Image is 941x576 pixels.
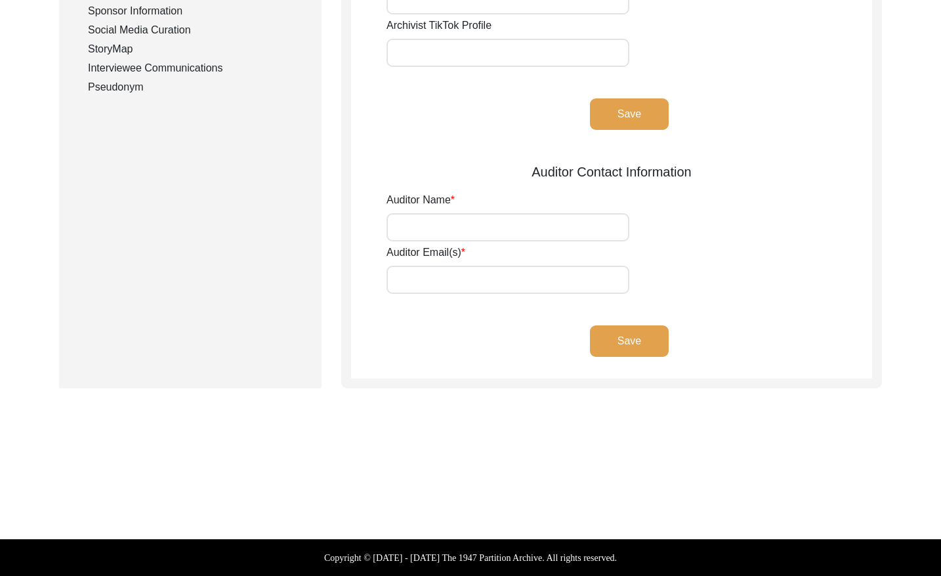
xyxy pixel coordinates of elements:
[88,41,306,57] div: StoryMap
[590,325,669,357] button: Save
[387,192,455,208] label: Auditor Name
[88,60,306,76] div: Interviewee Communications
[387,18,491,33] label: Archivist TikTok Profile
[324,551,617,565] label: Copyright © [DATE] - [DATE] The 1947 Partition Archive. All rights reserved.
[351,162,872,182] div: Auditor Contact Information
[88,3,306,19] div: Sponsor Information
[88,79,306,95] div: Pseudonym
[387,245,465,260] label: Auditor Email(s)
[590,98,669,130] button: Save
[88,22,306,38] div: Social Media Curation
